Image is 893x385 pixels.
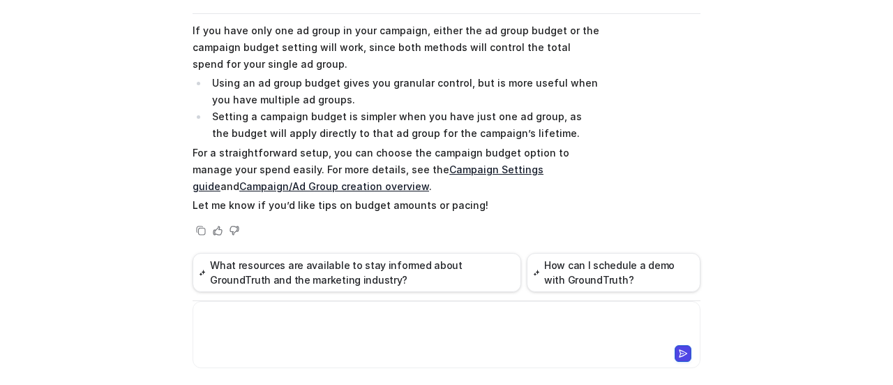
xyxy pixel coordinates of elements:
p: If you have only one ad group in your campaign, either the ad group budget or the campaign budget... [193,22,601,73]
a: Campaign Settings guide [193,164,543,192]
li: Using an ad group budget gives you granular control, but is more useful when you have multiple ad... [208,75,601,108]
p: For a straightforward setup, you can choose the campaign budget option to manage your spend easil... [193,145,601,195]
button: What resources are available to stay informed about GroundTruth and the marketing industry? [193,253,521,292]
p: Let me know if you’d like tips on budget amounts or pacing! [193,197,601,214]
button: How can I schedule a demo with GroundTruth? [527,253,700,292]
li: Setting a campaign budget is simpler when you have just one ad group, as the budget will apply di... [208,108,601,142]
a: Campaign/Ad Group creation overview [239,180,429,192]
